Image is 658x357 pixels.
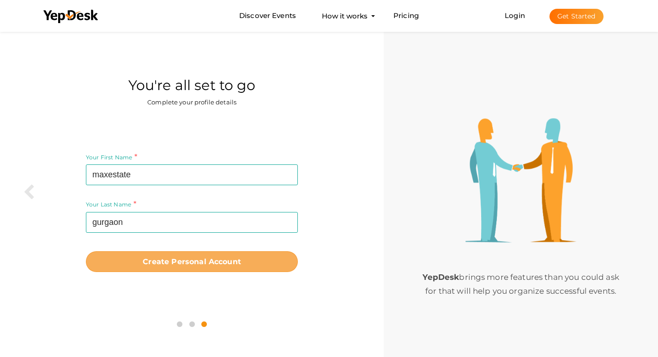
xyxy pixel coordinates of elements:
[239,7,296,24] a: Discover Events
[423,272,459,282] b: YepDesk
[86,251,298,272] button: Create Personal Account
[86,164,298,185] input: Your First Name
[86,152,137,163] label: Your First Name
[505,11,525,20] a: Login
[465,118,576,243] img: step3-illustration.png
[86,199,136,210] label: Your Last Name
[393,7,419,24] a: Pricing
[319,7,370,24] button: How it works
[549,9,604,24] button: Get Started
[143,257,241,266] b: Create Personal Account
[86,212,298,233] input: Your Last Name
[147,98,236,107] label: Complete your profile details
[128,76,256,96] label: You're all set to go
[423,272,619,296] span: brings more features than you could ask for that will help you organize successful events.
